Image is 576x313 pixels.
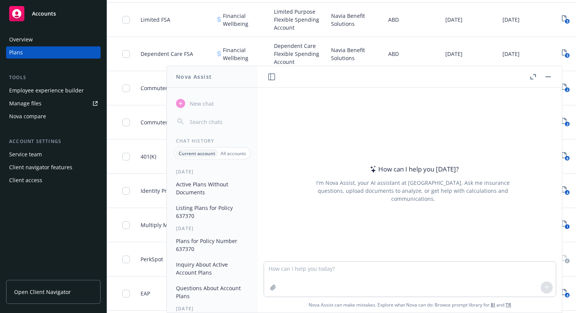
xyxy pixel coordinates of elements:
[141,153,156,160] span: 401(K)
[9,33,33,46] div: Overview
[167,305,258,312] div: [DATE]
[6,174,101,186] a: Client access
[9,84,84,97] div: Employee experience builder
[122,153,130,160] input: Toggle Row Selected
[32,11,56,17] span: Accounts
[141,255,163,263] span: PerkSpot
[141,50,193,58] span: Dependent Care FSA
[141,16,170,24] span: Limited FSA
[122,187,130,195] input: Toggle Row Selected
[141,289,150,297] span: EAP
[9,148,42,160] div: Service team
[566,293,568,298] text: 4
[566,190,568,195] text: 4
[506,302,511,308] a: TR
[560,253,572,265] a: View Plan Documents
[173,178,252,199] button: Active Plans Without Documents
[122,119,130,126] input: Toggle Row Selected
[167,225,258,232] div: [DATE]
[122,221,130,229] input: Toggle Row Selected
[566,224,568,229] text: 1
[188,116,249,127] input: Search chats
[274,42,325,66] span: Dependent Care Flexible Spending Account
[9,174,42,186] div: Client access
[560,82,572,94] a: View Plan Documents
[9,161,72,173] div: Client navigator features
[368,164,459,174] div: How can I help you [DATE]?
[274,8,325,32] span: Limited Purpose Flexible Spending Account
[141,118,188,126] span: Commuter Parking
[6,97,101,110] a: Manage files
[141,187,210,195] span: Identity Protection Pro Plus
[502,16,520,24] span: [DATE]
[221,150,246,157] p: All accounts
[9,97,42,110] div: Manage files
[560,48,572,60] a: View Plan Documents
[122,16,130,24] input: Toggle Row Selected
[566,19,568,24] text: 5
[306,179,520,203] div: I'm Nova Assist, your AI assistant at [GEOGRAPHIC_DATA]. Ask me insurance questions, upload docum...
[6,74,101,81] div: Tools
[6,3,101,24] a: Accounts
[167,168,258,175] div: [DATE]
[502,50,520,58] span: [DATE]
[173,202,252,222] button: Listing Plans for Policy 637370
[566,87,568,92] text: 2
[188,100,214,108] span: New chat
[445,16,462,24] span: [DATE]
[560,14,572,26] a: View Plan Documents
[560,219,572,231] a: View Plan Documents
[566,122,568,127] text: 2
[9,110,46,122] div: Nova compare
[122,84,130,92] input: Toggle Row Selected
[223,12,268,28] span: Financial Wellbeing
[388,50,399,58] span: ABD
[6,148,101,160] a: Service team
[566,156,568,161] text: 6
[176,73,212,81] h1: Nova Assist
[331,12,382,28] span: Navia Benefit Solutions
[141,221,187,229] span: Multiply Mortgage
[6,138,101,145] div: Account settings
[122,256,130,263] input: Toggle Row Selected
[173,282,252,302] button: Questions About Account Plans
[179,150,215,157] p: Current account
[560,185,572,197] a: View Plan Documents
[173,97,252,110] button: New chat
[6,110,101,122] a: Nova compare
[560,288,572,300] a: View Plan Documents
[6,46,101,59] a: Plans
[388,16,399,24] span: ABD
[173,258,252,279] button: Inquiry About Active Account Plans
[9,46,23,59] div: Plans
[309,297,511,313] span: Nova Assist can make mistakes. Explore what Nova can do: Browse prompt library for and
[560,151,572,163] a: View Plan Documents
[331,46,382,62] span: Navia Benefit Solutions
[491,302,495,308] a: BI
[14,288,71,296] span: Open Client Navigator
[6,161,101,173] a: Client navigator features
[223,46,268,62] span: Financial Wellbeing
[6,33,101,46] a: Overview
[122,290,130,297] input: Toggle Row Selected
[6,84,101,97] a: Employee experience builder
[560,116,572,129] a: View Plan Documents
[141,84,187,92] span: Commuter Transit
[173,235,252,255] button: Plans for Policy Number 637370
[566,53,568,58] text: 5
[122,50,130,58] input: Toggle Row Selected
[167,138,258,144] div: Chat History
[445,50,462,58] span: [DATE]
